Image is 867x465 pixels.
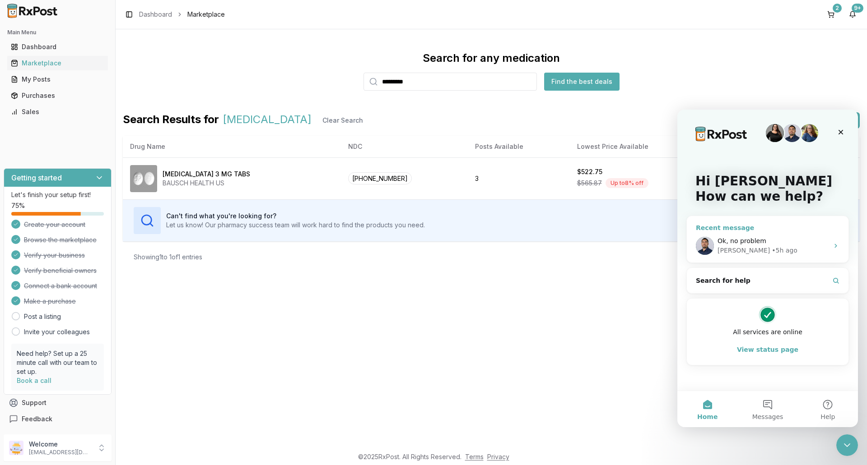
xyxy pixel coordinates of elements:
[24,251,85,260] span: Verify your business
[123,136,341,157] th: Drug Name
[22,414,52,424] span: Feedback
[348,172,412,184] span: [PHONE_NUMBER]
[11,201,25,210] span: 75 %
[11,107,104,116] div: Sales
[4,411,112,427] button: Feedback
[7,71,108,87] a: My Posts
[465,453,484,460] a: Terms
[139,10,172,19] a: Dashboard
[163,179,250,188] div: BAUSCH HEALTH US
[577,179,602,188] span: $565.87
[166,212,425,221] h3: Can't find what you're looking for?
[544,73,620,91] button: Find the best deals
[7,55,108,71] a: Marketplace
[139,10,225,19] nav: breadcrumb
[17,377,51,384] a: Book a call
[341,136,468,157] th: NDC
[24,266,97,275] span: Verify beneficial owners
[134,253,202,262] div: Showing 1 to 1 of 1 entries
[163,170,250,179] div: [MEDICAL_DATA] 3 MG TABS
[4,395,112,411] button: Support
[17,349,98,376] p: Need help? Set up a 25 minute call with our team to set up.
[852,4,863,13] div: 9+
[11,91,104,100] div: Purchases
[4,88,112,103] button: Purchases
[24,281,97,290] span: Connect a bank account
[7,87,108,104] a: Purchases
[4,72,112,87] button: My Posts
[4,105,112,119] button: Sales
[24,312,61,321] a: Post a listing
[29,440,92,449] p: Welcome
[24,220,85,229] span: Create your account
[315,112,370,129] button: Clear Search
[24,235,97,244] span: Browse the marketplace
[11,172,62,183] h3: Getting started
[24,327,90,336] a: Invite your colleagues
[824,7,838,22] button: 2
[468,157,569,199] td: 3
[836,434,858,456] iframe: Intercom live chat
[4,4,61,18] img: RxPost Logo
[4,56,112,70] button: Marketplace
[7,29,108,36] h2: Main Menu
[11,190,104,199] p: Let's finish your setup first!
[677,110,858,427] iframe: Intercom live chat
[123,112,219,129] span: Search Results for
[29,449,92,456] p: [EMAIL_ADDRESS][DOMAIN_NAME]
[845,7,860,22] button: 9+
[130,165,157,192] img: Trulance 3 MG TABS
[11,42,104,51] div: Dashboard
[570,136,709,157] th: Lowest Price Available
[223,112,312,129] span: [MEDICAL_DATA]
[487,453,509,460] a: Privacy
[11,59,104,68] div: Marketplace
[11,75,104,84] div: My Posts
[468,136,569,157] th: Posts Available
[577,167,602,176] div: $522.75
[423,51,560,65] div: Search for any medication
[7,39,108,55] a: Dashboard
[7,104,108,120] a: Sales
[4,40,112,54] button: Dashboard
[24,297,76,306] span: Make a purchase
[9,441,23,455] img: User avatar
[166,221,425,230] p: Let us know! Our pharmacy success team will work hard to find the products you need.
[187,10,225,19] span: Marketplace
[606,178,648,188] div: Up to 8 % off
[833,4,842,13] div: 2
